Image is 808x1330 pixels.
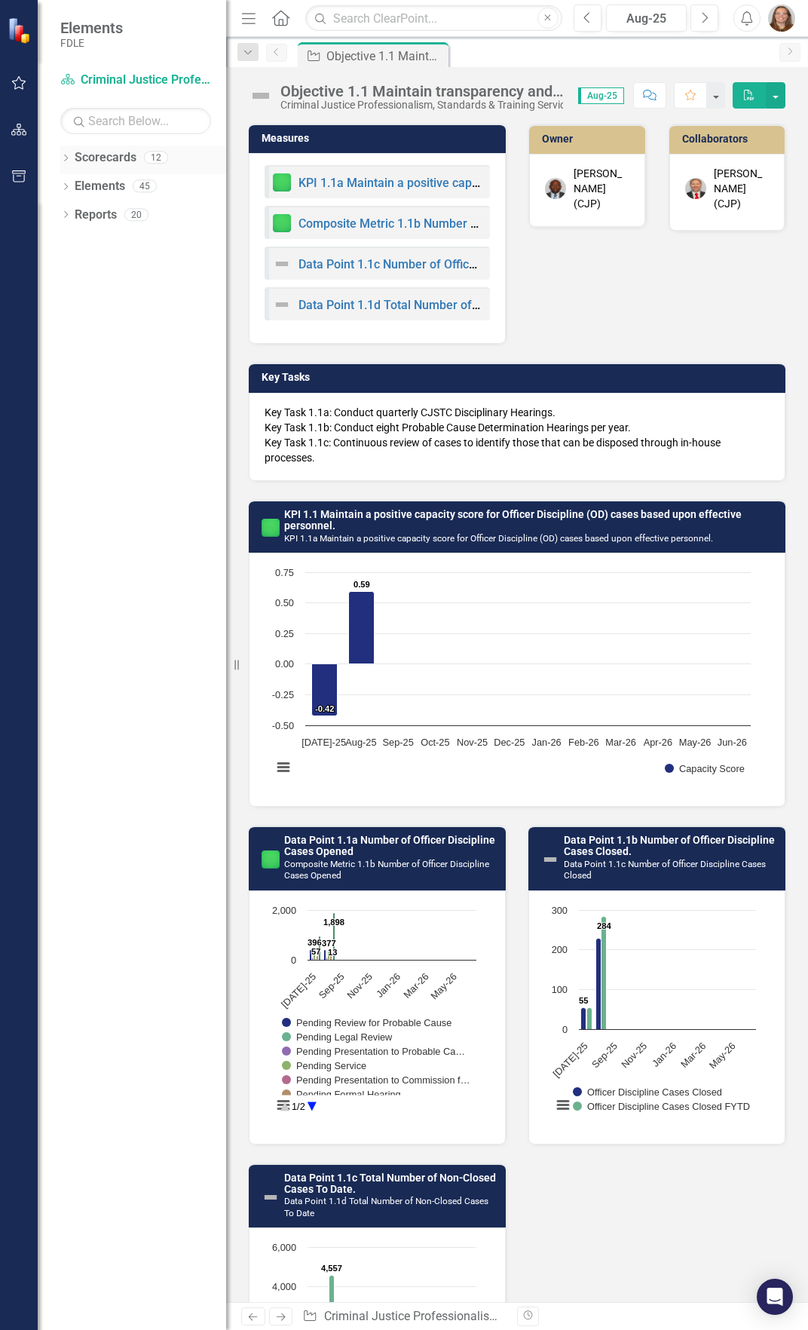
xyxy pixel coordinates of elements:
button: Show Pending Review for Probable Cause [282,1017,451,1028]
small: FDLE [60,37,123,49]
text: 200 [552,944,568,955]
button: Show Officer Discipline Cases Closed FYTD [573,1101,750,1112]
small: Composite Metric 1.1b Number of Officer Discipline Cases Opened [284,859,489,881]
img: Chad Brown [545,178,566,199]
path: Jul-25, 106. Pending Presentation to Probable Cause Panel . [312,957,314,960]
img: Proceeding as Planned [262,519,280,537]
button: Show Officer Discipline Cases Closed [573,1086,722,1098]
button: Show Pending Presentation to Commission for Discipline [282,1074,470,1086]
button: Aug-25 [606,5,687,32]
path: Jul-25, 949. Total Open and Active Cases FYTD. [319,936,321,960]
div: Chart. Highcharts interactive chart. [265,565,770,791]
text: 0.75 [275,567,294,578]
text: Mar-26 [605,737,636,748]
p: Key Task 1.1a: Conduct quarterly CJSTC Disciplinary Hearings. Key Task 1.1b: Conduct eight Probab... [265,405,770,465]
a: Criminal Justice Professionalism, Standards & Training Services [60,72,211,89]
path: Aug-25, 396. Pending Review for Probable Cause . [324,949,326,960]
a: Data Point 1.1c Total Number of Non-Closed Cases To Date. [284,1172,496,1195]
svg: Interactive chart [265,565,758,791]
img: Brett Kirkland [685,178,706,199]
a: Data Point 1.1c Number of Officer Discipline Cases Closed [298,257,611,271]
small: Data Point 1.1d Total Number of Non-Closed Cases To Date [284,1196,488,1218]
div: Criminal Justice Professionalism, Standards & Training Services [280,100,563,111]
text: Apr-26 [644,737,672,748]
div: 20 [124,208,148,221]
text: 0.59 [353,580,370,589]
img: Not Defined [541,850,559,869]
text: 4,000 [272,1281,296,1292]
path: Jul-25, 55. Officer Discipline Cases Closed. [581,1007,586,1029]
text: May-26 [679,737,712,748]
a: KPI 1.1 Maintain a positive capacity score for Officer Discipline (OD) cases based upon effective... [284,508,742,532]
text: Sep-25 [382,737,413,748]
text: Jan-26 [532,737,562,748]
img: ClearPoint Strategy [7,16,35,44]
text: [DATE]-25 [551,1040,590,1079]
div: Aug-25 [611,10,681,28]
input: Search ClearPoint... [305,5,562,32]
input: Search Below... [60,108,211,134]
text: Jun-26 [718,737,747,748]
small: KPI 1.1a Maintain a positive capacity score for Officer Discipline (OD) cases based upon effectiv... [284,533,713,544]
text: 0.50 [275,597,294,608]
small: Data Point 1.1c Number of Officer Discipline Cases Closed [564,859,766,881]
text: 57 [311,947,320,956]
a: Scorecards [75,149,136,167]
text: 396 [308,938,322,947]
div: 45 [133,180,157,193]
button: View chart menu, Chart [273,1095,294,1116]
div: [PERSON_NAME] (CJP) [714,166,770,211]
path: Jul-25, 57. Pending Presentation to Commission for Discipline. [315,958,317,960]
text: Nov-25 [344,970,375,1001]
text: 300 [552,905,568,916]
img: Proceeding as Planned [273,173,291,192]
text: 1/2 [292,1100,305,1111]
img: Proceeding as Planned [273,214,291,232]
text: Nov-25 [619,1040,649,1070]
a: Criminal Justice Professionalism, Standards & Training Services [324,1309,665,1323]
text: -0.25 [272,689,294,700]
span: Aug-25 [578,87,624,104]
text: Jan-26 [374,970,402,999]
text: Mar-26 [678,1040,708,1069]
text: 55 [579,996,588,1005]
text: 0 [562,1024,568,1035]
div: Objective 1.1 Maintain transparency and accountability in criminal justice through CJP's mission ... [280,83,563,100]
h3: Collaborators [682,133,778,145]
button: View chart menu, Chart [273,757,294,778]
button: Show Pending Presentation to Probable Cause Panel [282,1046,465,1057]
img: Not Defined [273,296,291,314]
text: Nov-25 [457,737,488,748]
path: Aug-25, 13. Pending Case Closure . [332,959,334,960]
path: Jul-25, 55. Officer Discipline Cases Closed FYTD. [587,1007,592,1029]
img: Proceeding as Planned [262,850,280,869]
text: Feb-26 [568,737,599,748]
text: Sep-25 [317,970,347,1001]
button: Ashley Bullard [768,5,795,32]
div: » » [302,1308,506,1325]
path: Aug-25, 229. Officer Discipline Cases Closed. [596,938,601,1029]
div: Chart. Highcharts interactive chart. [544,902,770,1129]
div: 12 [144,152,168,164]
text: 100 [552,984,568,995]
text: 1,898 [323,918,344,927]
div: Objective 1.1 Maintain transparency and accountability in criminal justice through CJP's mission ... [326,47,445,66]
a: Data Point 1.1a Number of Officer Discipline Cases Opened [284,834,495,857]
h3: Key Tasks [262,372,778,383]
text: 4,557 [321,1264,342,1273]
text: 6,000 [272,1242,296,1253]
a: Elements [75,178,125,195]
path: Aug-25, 172. Pending Formal Hearing. [330,955,332,960]
path: Aug-25, 284. Officer Discipline Cases Closed FYTD. [601,916,607,1029]
img: Not Defined [262,1188,280,1206]
div: Open Intercom Messenger [757,1279,793,1315]
text: Oct-25 [421,737,449,748]
h3: Measures [262,133,498,144]
text: 377 [322,939,336,948]
img: Not Defined [249,84,273,108]
div: [PERSON_NAME] (CJP) [574,166,629,211]
text: 13 [328,948,337,957]
path: Aug-25, 0.59. Capacity Score. [349,591,375,663]
text: May-26 [428,970,459,1001]
path: Aug-25, 57. Pending Presentation to Commission for Discipline. [329,958,332,960]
